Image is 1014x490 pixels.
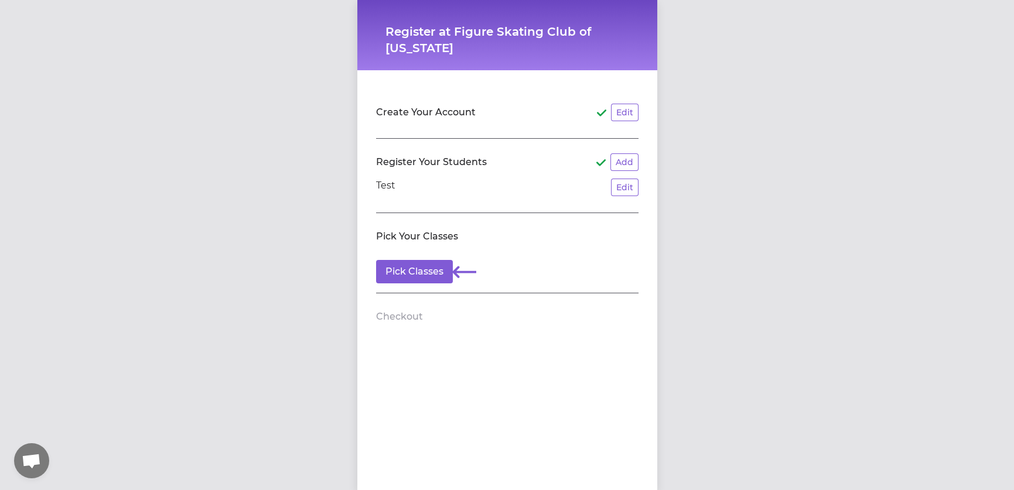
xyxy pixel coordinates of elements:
h2: Checkout [376,310,423,324]
h1: Register at Figure Skating Club of [US_STATE] [385,23,629,56]
button: Pick Classes [376,260,453,283]
button: Edit [611,179,639,196]
button: Add [610,153,639,171]
button: Edit [611,104,639,121]
p: Test [376,179,395,196]
div: Open chat [14,443,49,478]
h2: Register Your Students [376,155,487,169]
h2: Create Your Account [376,105,476,119]
h2: Pick Your Classes [376,229,458,244]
